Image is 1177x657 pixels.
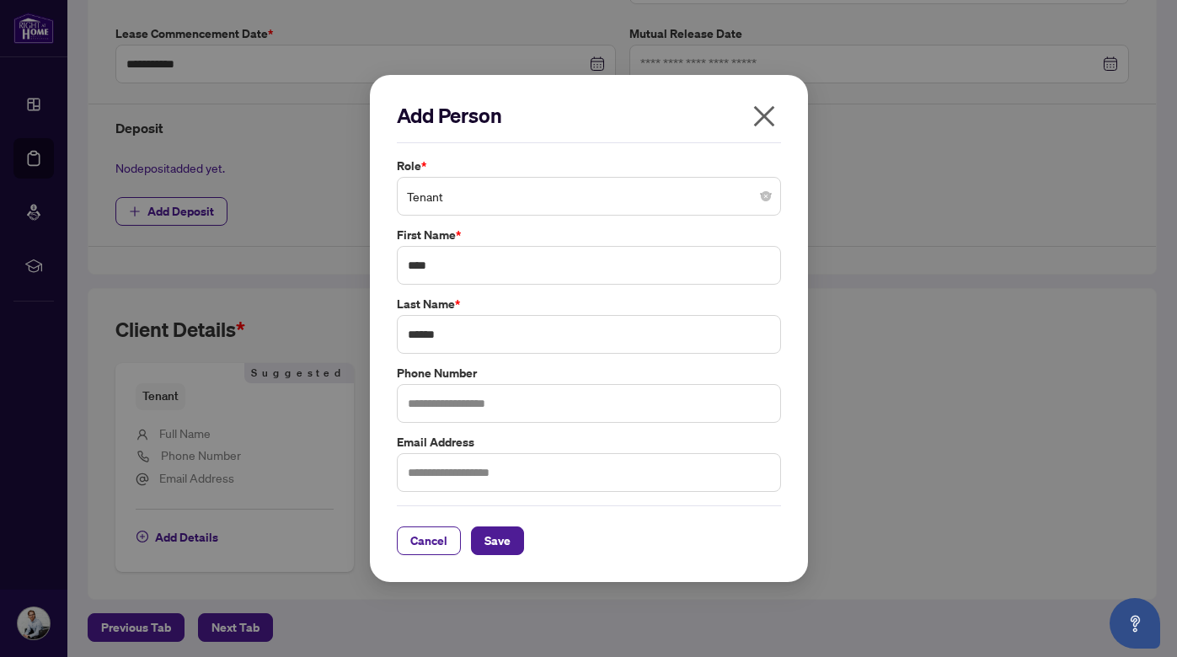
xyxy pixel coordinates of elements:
button: Open asap [1110,598,1160,649]
span: Cancel [410,527,447,554]
span: Save [484,527,511,554]
span: close [751,103,778,130]
label: Last Name [397,295,781,313]
label: Phone Number [397,364,781,382]
button: Save [471,526,524,555]
span: close-circle [761,191,771,201]
span: Tenant [407,180,771,212]
button: Cancel [397,526,461,555]
h2: Add Person [397,102,781,129]
label: Role [397,157,781,175]
label: First Name [397,226,781,244]
label: Email Address [397,433,781,451]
